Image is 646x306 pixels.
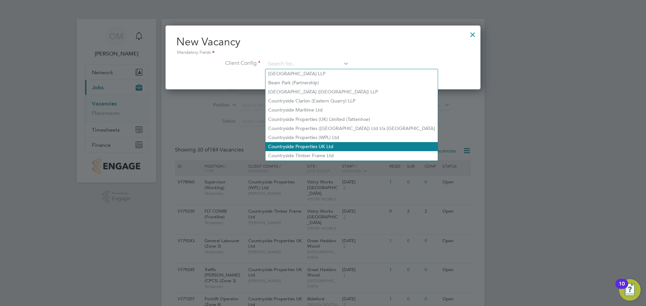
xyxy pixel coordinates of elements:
[265,133,438,142] li: Countryside Properties (WPL) Ltd
[176,60,260,67] label: Client Config
[265,69,438,78] li: [GEOGRAPHIC_DATA] LLP
[266,59,349,69] input: Search for...
[265,124,438,133] li: Countryside Properties ([GEOGRAPHIC_DATA]) Ltd t/a [GEOGRAPHIC_DATA]
[265,78,438,87] li: Beam Park (Partnership)
[265,151,438,160] li: Countryside Timber Frame Ltd
[176,35,470,56] h2: New Vacancy
[265,105,438,115] li: Countryside Maritime Ltd
[265,115,438,124] li: Countryside Properties (UK) Limited (Tattenhoe)
[619,279,641,301] button: Open Resource Center, 10 new notifications
[265,87,438,96] li: [GEOGRAPHIC_DATA] ([GEOGRAPHIC_DATA]) LLP
[619,284,625,293] div: 10
[265,96,438,105] li: Countryside Clarion (Eastern Quarry) LLP
[265,142,438,151] li: Countryside Properties UK Ltd
[176,49,470,56] div: Mandatory Fields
